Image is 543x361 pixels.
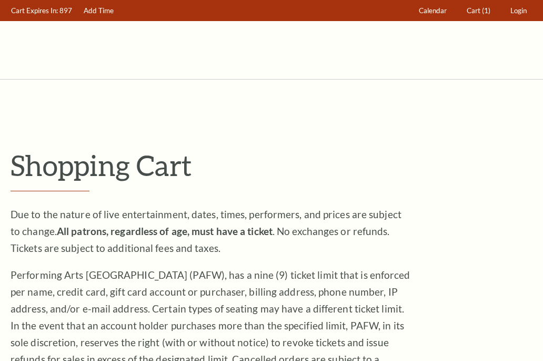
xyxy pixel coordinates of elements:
[419,6,447,15] span: Calendar
[11,208,401,254] span: Due to the nature of live entertainment, dates, times, performers, and prices are subject to chan...
[482,6,490,15] span: (1)
[11,148,532,182] p: Shopping Cart
[510,6,527,15] span: Login
[57,225,273,237] strong: All patrons, regardless of age, must have a ticket
[506,1,532,21] a: Login
[467,6,480,15] span: Cart
[462,1,496,21] a: Cart (1)
[79,1,119,21] a: Add Time
[59,6,72,15] span: 897
[414,1,452,21] a: Calendar
[11,6,58,15] span: Cart Expires In:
